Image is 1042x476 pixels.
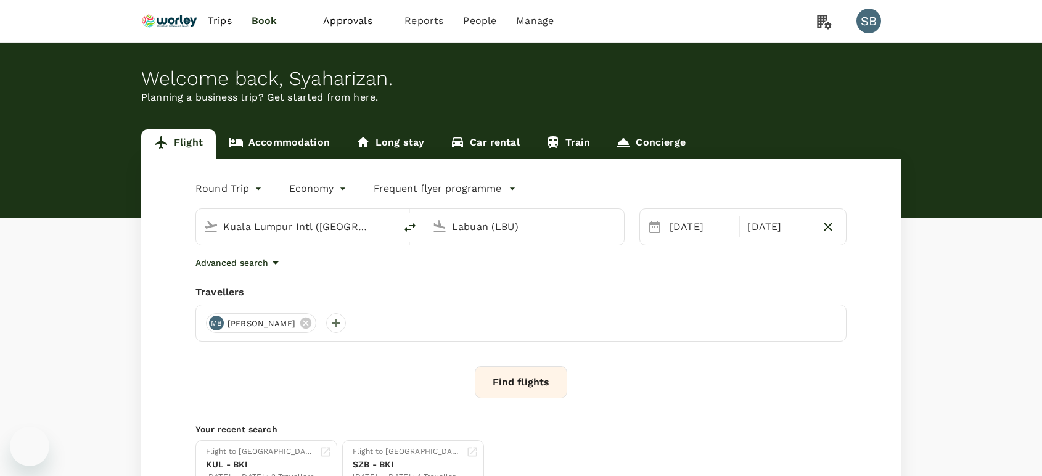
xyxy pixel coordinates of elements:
[323,14,385,28] span: Approvals
[615,225,618,228] button: Open
[206,458,314,471] div: KUL - BKI
[353,458,461,471] div: SZB - BKI
[437,129,533,159] a: Car rental
[516,14,554,28] span: Manage
[208,14,232,28] span: Trips
[404,14,443,28] span: Reports
[856,9,881,33] div: SB
[10,427,49,466] iframe: Button to launch messaging window
[141,90,901,105] p: Planning a business trip? Get started from here.
[353,446,461,458] div: Flight to [GEOGRAPHIC_DATA]
[195,285,847,300] div: Travellers
[220,318,303,330] span: [PERSON_NAME]
[395,213,425,242] button: delete
[374,181,516,196] button: Frequent flyer programme
[195,256,268,269] p: Advanced search
[195,423,847,435] p: Your recent search
[533,129,604,159] a: Train
[463,14,496,28] span: People
[209,316,224,330] div: MB
[206,313,316,333] div: MB[PERSON_NAME]
[475,366,567,398] button: Find flights
[141,67,901,90] div: Welcome back , Syaharizan .
[603,129,698,159] a: Concierge
[141,129,216,159] a: Flight
[452,217,598,236] input: Going to
[387,225,389,228] button: Open
[223,217,369,236] input: Depart from
[206,446,314,458] div: Flight to [GEOGRAPHIC_DATA]
[141,7,198,35] img: Ranhill Worley Sdn Bhd
[216,129,343,159] a: Accommodation
[195,179,265,199] div: Round Trip
[289,179,349,199] div: Economy
[343,129,437,159] a: Long stay
[252,14,277,28] span: Book
[195,255,283,270] button: Advanced search
[742,215,814,239] div: [DATE]
[665,215,737,239] div: [DATE]
[374,181,501,196] p: Frequent flyer programme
